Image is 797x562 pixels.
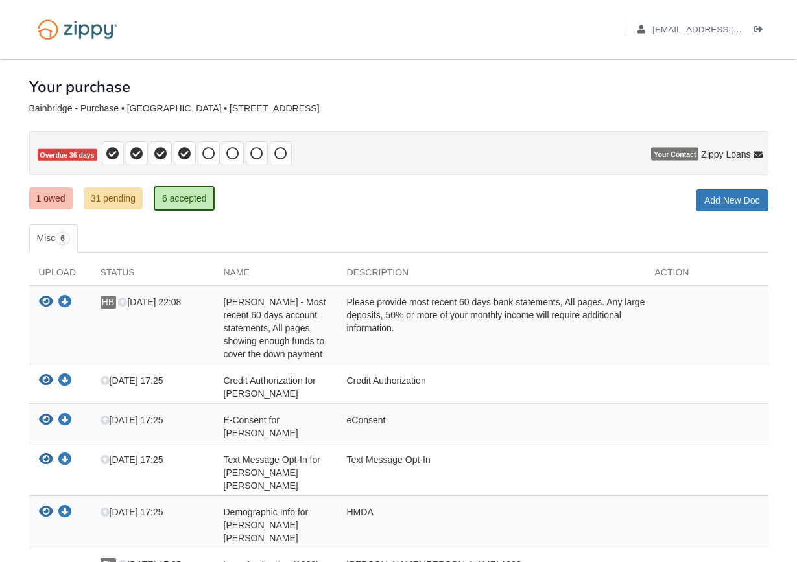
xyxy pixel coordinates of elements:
a: Download Credit Authorization for Hadley Bainbridge [58,376,71,386]
span: [DATE] 17:25 [101,507,163,517]
div: HMDA [337,506,645,544]
span: [DATE] 17:25 [101,454,163,465]
span: 6 [55,232,70,245]
span: [PERSON_NAME] - Most recent 60 days account statements, All pages, showing enough funds to cover ... [224,297,326,359]
div: Credit Authorization [337,374,645,400]
a: 6 accepted [154,186,215,211]
a: Log out [754,25,768,38]
a: 1 owed [29,187,73,209]
div: Status [91,266,214,285]
span: Text Message Opt-In for [PERSON_NAME] [PERSON_NAME] [224,454,320,491]
span: [DATE] 17:25 [101,375,163,386]
span: Credit Authorization for [PERSON_NAME] [224,375,316,399]
span: [DATE] 22:08 [118,297,181,307]
div: Name [214,266,337,285]
span: Zippy Loans [701,148,750,161]
span: Overdue 36 days [38,149,97,161]
div: Description [337,266,645,285]
span: HB [101,296,116,309]
a: Download Hadley Bainbridge - Most recent 60 days account statements, All pages, showing enough fu... [58,298,71,308]
span: E-Consent for [PERSON_NAME] [224,415,298,438]
div: Bainbridge - Purchase • [GEOGRAPHIC_DATA] • [STREET_ADDRESS] [29,103,768,114]
a: Download Text Message Opt-In for Hadley Claire Bainbridge [58,455,71,465]
button: View Hadley Bainbridge - Most recent 60 days account statements, All pages, showing enough funds ... [39,296,53,309]
a: 31 pending [84,187,143,209]
span: [DATE] 17:25 [101,415,163,425]
a: Misc [29,224,78,253]
h1: Your purchase [29,78,768,95]
button: View Credit Authorization for Hadley Bainbridge [39,374,53,388]
div: Please provide most recent 60 days bank statements, All pages. Any large deposits, 50% or more of... [337,296,645,360]
span: Your Contact [651,148,698,161]
a: Download Demographic Info for Hadley Claire Bainbridge [58,508,71,518]
div: Upload [29,266,91,285]
button: View E-Consent for Hadley Bainbridge [39,414,53,427]
div: Text Message Opt-In [337,453,645,492]
button: View Text Message Opt-In for Hadley Claire Bainbridge [39,453,53,467]
button: View Demographic Info for Hadley Claire Bainbridge [39,506,53,519]
span: Demographic Info for [PERSON_NAME] [PERSON_NAME] [224,507,309,543]
img: Logo [29,13,126,46]
a: Download E-Consent for Hadley Bainbridge [58,416,71,426]
div: Action [645,266,768,285]
div: eConsent [337,414,645,439]
a: Add New Doc [696,189,768,211]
